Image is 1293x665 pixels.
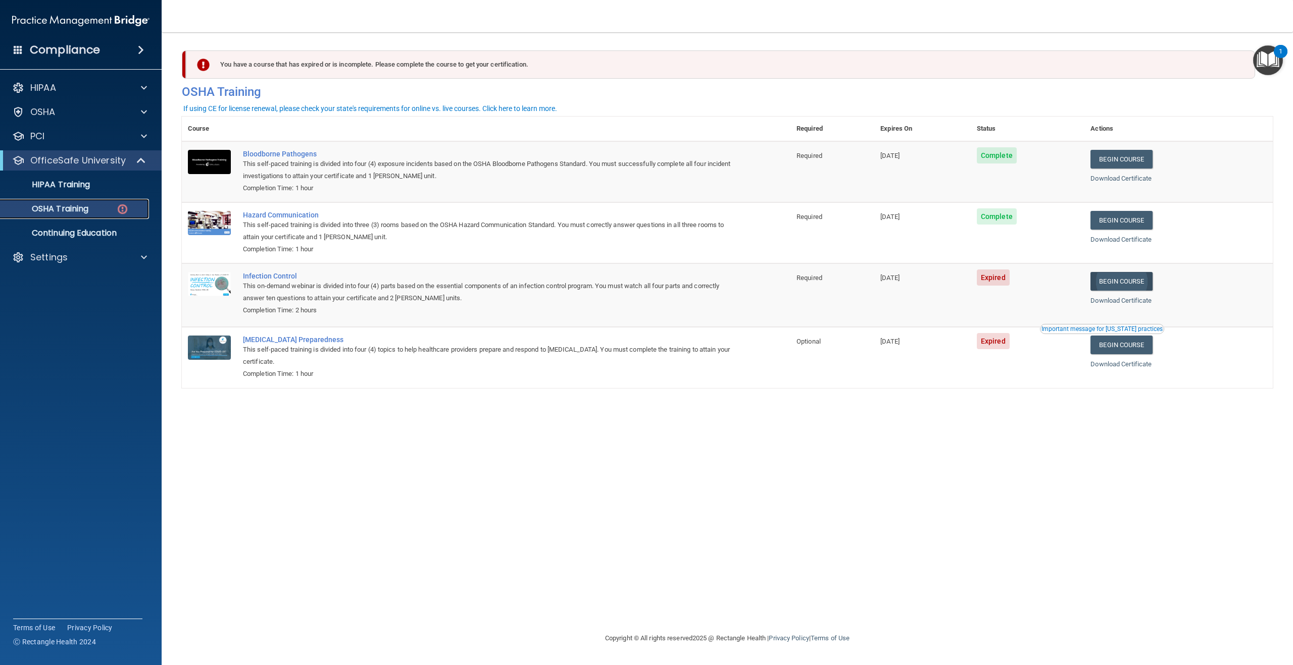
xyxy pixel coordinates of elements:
[197,59,210,71] img: exclamation-circle-solid-danger.72ef9ffc.png
[874,117,971,141] th: Expires On
[30,82,56,94] p: HIPAA
[797,338,821,345] span: Optional
[116,203,129,215] img: danger-circle.6113f641.png
[1090,336,1152,354] a: Begin Course
[30,106,56,118] p: OSHA
[243,336,740,344] a: [MEDICAL_DATA] Preparedness
[182,103,559,114] button: If using CE for license renewal, please check your state's requirements for online vs. live cours...
[1279,51,1282,65] div: 1
[183,105,557,112] div: If using CE for license renewal, please check your state's requirements for online vs. live cours...
[30,43,100,57] h4: Compliance
[797,213,822,220] span: Required
[1090,150,1152,169] a: Begin Course
[1040,324,1164,334] button: Read this if you are a dental practitioner in the state of CA
[186,50,1255,79] div: You have a course that has expired or is incomplete. Please complete the course to get your certi...
[790,117,874,141] th: Required
[30,130,44,142] p: PCI
[243,344,740,368] div: This self-paced training is divided into four (4) topics to help healthcare providers prepare and...
[243,182,740,194] div: Completion Time: 1 hour
[977,208,1017,225] span: Complete
[243,158,740,182] div: This self-paced training is divided into four (4) exposure incidents based on the OSHA Bloodborne...
[7,204,88,214] p: OSHA Training
[1090,175,1152,182] a: Download Certificate
[977,147,1017,163] span: Complete
[243,243,740,255] div: Completion Time: 1 hour
[243,219,740,243] div: This self-paced training is divided into three (3) rooms based on the OSHA Hazard Communication S...
[1041,326,1163,332] div: Important message for [US_STATE] practices
[12,106,147,118] a: OSHA
[769,634,809,642] a: Privacy Policy
[12,11,150,31] img: PMB logo
[1090,360,1152,368] a: Download Certificate
[811,634,850,642] a: Terms of Use
[880,152,900,159] span: [DATE]
[880,338,900,345] span: [DATE]
[1090,297,1152,304] a: Download Certificate
[543,622,912,654] div: Copyright © All rights reserved 2025 @ Rectangle Health | |
[243,272,740,280] a: Infection Control
[1090,272,1152,291] a: Begin Course
[971,117,1084,141] th: Status
[7,180,90,190] p: HIPAA Training
[1090,211,1152,230] a: Begin Course
[182,117,237,141] th: Course
[977,333,1010,349] span: Expired
[7,228,144,238] p: Continuing Education
[880,274,900,282] span: [DATE]
[182,85,1273,99] h4: OSHA Training
[30,251,68,263] p: Settings
[12,82,147,94] a: HIPAA
[12,154,146,167] a: OfficeSafe University
[67,623,113,633] a: Privacy Policy
[243,280,740,304] div: This on-demand webinar is divided into four (4) parts based on the essential components of an inf...
[13,623,55,633] a: Terms of Use
[977,269,1010,286] span: Expired
[797,152,822,159] span: Required
[1084,117,1273,141] th: Actions
[243,304,740,316] div: Completion Time: 2 hours
[30,154,126,167] p: OfficeSafe University
[1118,593,1281,634] iframe: Drift Widget Chat Controller
[12,251,147,263] a: Settings
[12,130,147,142] a: PCI
[243,150,740,158] a: Bloodborne Pathogens
[13,637,96,647] span: Ⓒ Rectangle Health 2024
[1090,236,1152,243] a: Download Certificate
[243,211,740,219] a: Hazard Communication
[880,213,900,220] span: [DATE]
[243,368,740,380] div: Completion Time: 1 hour
[797,274,822,282] span: Required
[1253,45,1283,75] button: Open Resource Center, 1 new notification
